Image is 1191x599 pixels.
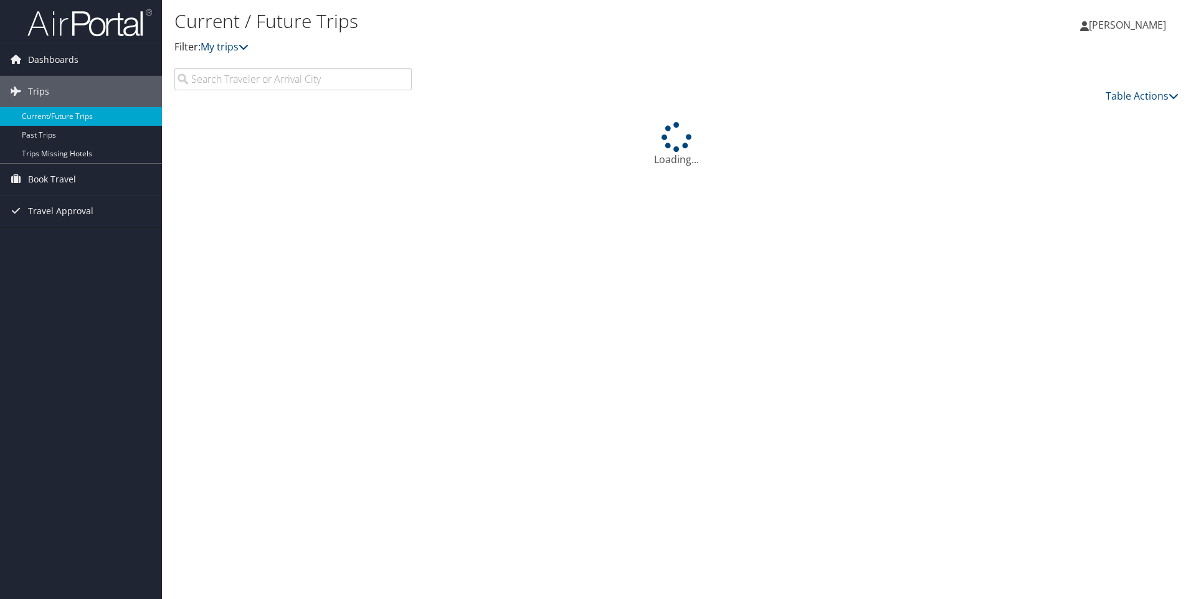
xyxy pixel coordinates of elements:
span: Book Travel [28,164,76,195]
span: Travel Approval [28,196,93,227]
a: [PERSON_NAME] [1080,6,1179,44]
span: Dashboards [28,44,78,75]
p: Filter: [174,39,844,55]
a: My trips [201,40,249,54]
div: Loading... [174,122,1179,167]
span: [PERSON_NAME] [1089,18,1166,32]
span: Trips [28,76,49,107]
h1: Current / Future Trips [174,8,844,34]
img: airportal-logo.png [27,8,152,37]
input: Search Traveler or Arrival City [174,68,412,90]
a: Table Actions [1106,89,1179,103]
